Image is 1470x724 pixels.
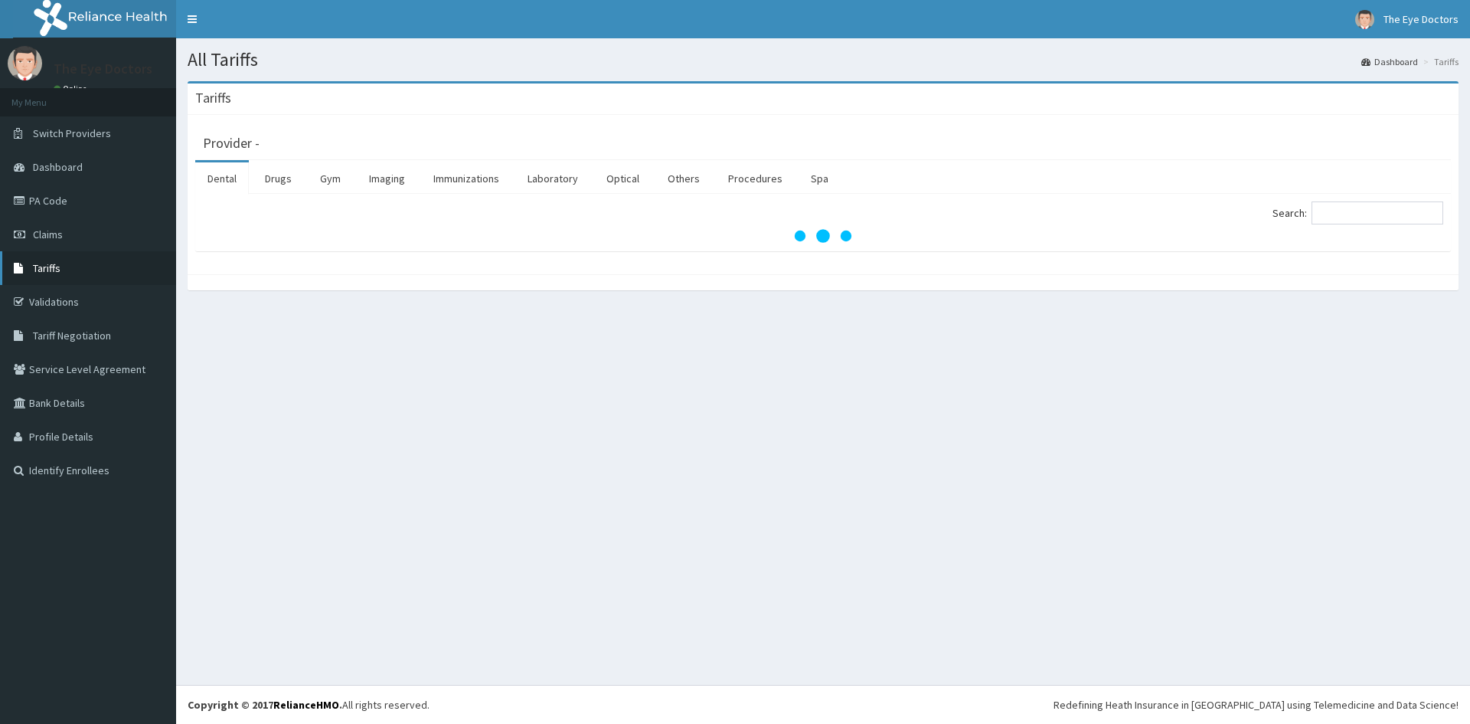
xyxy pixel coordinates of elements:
[792,205,854,267] svg: audio-loading
[799,162,841,195] a: Spa
[33,329,111,342] span: Tariff Negotiation
[594,162,652,195] a: Optical
[515,162,590,195] a: Laboratory
[54,84,90,94] a: Online
[421,162,511,195] a: Immunizations
[54,62,152,76] p: The Eye Doctors
[33,160,83,174] span: Dashboard
[1312,201,1443,224] input: Search:
[1361,55,1418,68] a: Dashboard
[8,46,42,80] img: User Image
[188,50,1459,70] h1: All Tariffs
[188,698,342,712] strong: Copyright © 2017 .
[176,685,1470,724] footer: All rights reserved.
[1355,10,1374,29] img: User Image
[308,162,353,195] a: Gym
[33,126,111,140] span: Switch Providers
[33,261,60,275] span: Tariffs
[1419,55,1459,68] li: Tariffs
[33,228,63,241] span: Claims
[716,162,795,195] a: Procedures
[253,162,304,195] a: Drugs
[655,162,712,195] a: Others
[1053,697,1459,713] div: Redefining Heath Insurance in [GEOGRAPHIC_DATA] using Telemedicine and Data Science!
[357,162,417,195] a: Imaging
[1383,12,1459,26] span: The Eye Doctors
[195,162,249,195] a: Dental
[273,698,339,712] a: RelianceHMO
[195,91,231,105] h3: Tariffs
[203,136,260,150] h3: Provider -
[1272,201,1443,224] label: Search:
